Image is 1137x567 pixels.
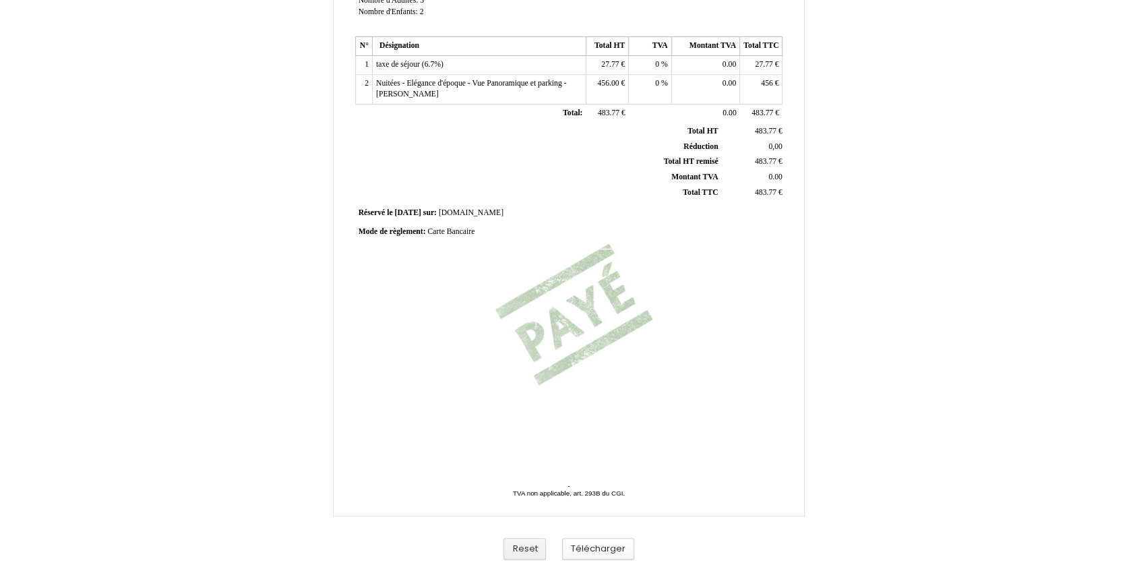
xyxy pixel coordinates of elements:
[723,60,736,69] span: 0.00
[768,142,782,151] span: 0,00
[663,157,718,166] span: Total HT remisé
[372,37,586,56] th: Désignation
[755,188,776,197] span: 483.77
[755,60,772,69] span: 27.77
[420,7,424,16] span: 2
[11,5,51,46] button: Ouvrir le widget de chat LiveChat
[586,56,628,75] td: €
[751,109,773,117] span: 483.77
[720,154,785,170] td: €
[629,37,671,56] th: TVA
[740,56,782,75] td: €
[755,127,776,136] span: 483.77
[359,208,393,217] span: Réservé le
[427,227,474,236] span: Carte Bancaire
[671,173,718,181] span: Montant TVA
[740,105,782,123] td: €
[740,37,782,56] th: Total TTC
[683,188,718,197] span: Total TTC
[720,124,785,139] td: €
[513,489,625,497] span: TVA non applicable, art. 293B du CGI.
[586,37,628,56] th: Total HT
[503,538,546,560] button: Reset
[355,74,372,104] td: 2
[562,538,634,560] button: Télécharger
[586,74,628,104] td: €
[597,79,619,88] span: 456.00
[563,109,582,117] span: Total:
[683,142,718,151] span: Réduction
[439,208,503,217] span: [DOMAIN_NAME]
[598,109,619,117] span: 483.77
[355,37,372,56] th: N°
[655,79,659,88] span: 0
[740,74,782,104] td: €
[394,208,421,217] span: [DATE]
[423,208,437,217] span: sur:
[687,127,718,136] span: Total HT
[359,7,418,16] span: Nombre d'Enfants:
[601,60,619,69] span: 27.77
[755,157,776,166] span: 483.77
[359,227,426,236] span: Mode de règlement:
[376,79,567,99] span: Nuitées - Elégance d'époque - Vue Panoramique et parking - [PERSON_NAME]
[586,105,628,123] td: €
[629,56,671,75] td: %
[723,109,736,117] span: 0.00
[629,74,671,104] td: %
[768,173,782,181] span: 0.00
[761,79,773,88] span: 456
[720,185,785,200] td: €
[655,60,659,69] span: 0
[567,482,570,489] span: -
[376,60,443,69] span: taxe de séjour (6.7%)
[723,79,736,88] span: 0.00
[355,56,372,75] td: 1
[671,37,739,56] th: Montant TVA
